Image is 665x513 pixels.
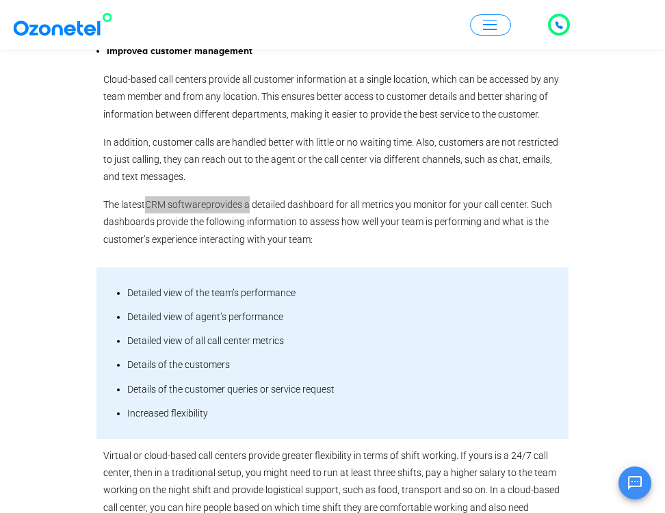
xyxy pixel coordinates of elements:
[127,329,555,353] li: Detailed view of all call center metrics
[145,199,206,210] a: CRM software
[127,402,555,425] li: Increased flexibility
[52,81,122,90] div: Domain Overview
[127,305,555,329] li: Detailed view of agent’s performance
[352,29,363,40] img: setting.svg
[103,71,562,123] p: Cloud-based call centers provide all customer information at a single location, which can be acce...
[107,47,252,56] strong: Improved customer management
[22,22,33,33] img: logo_orange.svg
[410,29,421,40] img: close_icon.svg
[103,196,562,248] p: The latest provides a detailed dashboard for all metrics you monitor for your call center. Such d...
[127,281,555,305] li: Detailed view of the team’s performance
[276,81,313,90] div: Backlinks
[261,79,272,90] img: tab_backlinks_grey.svg
[136,79,147,90] img: tab_keywords_by_traffic_grey.svg
[127,378,555,402] li: Details of the customer queries or service request
[358,79,369,90] img: tab_seo_analyzer_grey.svg
[151,81,231,90] div: Keywords by Traffic
[324,29,335,40] img: support.svg
[38,22,67,33] div: v 4.0.25
[36,36,151,47] div: Domain: [DOMAIN_NAME]
[103,134,562,186] p: In addition, customer calls are handled better with little or no waiting time. Also, customers ar...
[374,81,413,90] div: Site Audit
[127,353,555,377] li: Details of the customers
[618,466,651,499] button: Open chat
[381,29,392,40] img: go_to_app.svg
[37,79,48,90] img: tab_domain_overview_orange.svg
[22,36,33,47] img: website_grey.svg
